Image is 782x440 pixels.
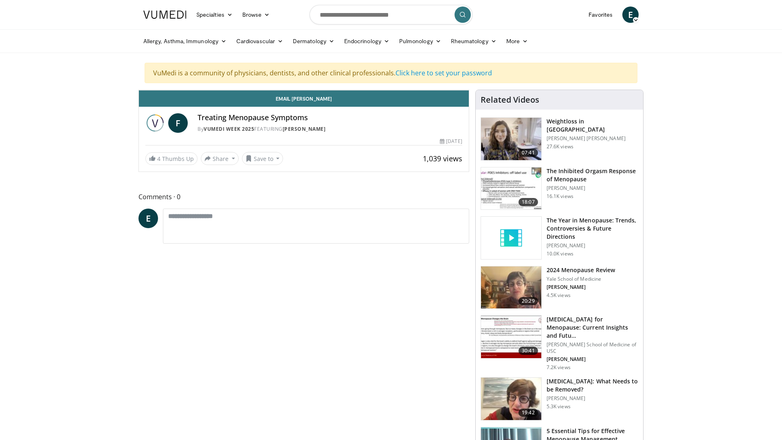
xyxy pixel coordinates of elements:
[481,378,541,420] img: 4d0a4bbe-a17a-46ab-a4ad-f5554927e0d3.150x105_q85_crop-smart_upscale.jpg
[547,167,638,183] h3: The Inhibited Orgasm Response of Menopause
[481,117,638,161] a: 07:41 Weightloss in [GEOGRAPHIC_DATA] [PERSON_NAME] [PERSON_NAME] 27.6K views
[547,251,573,257] p: 10.0K views
[481,315,638,371] a: 30:41 [MEDICAL_DATA] for Menopause: Current Insights and Futu… [PERSON_NAME] School of Medicine o...
[481,217,541,259] img: video_placeholder_short.svg
[201,152,239,165] button: Share
[394,33,446,49] a: Pulmonology
[518,149,538,157] span: 07:41
[310,5,472,24] input: Search topics, interventions
[547,143,573,150] p: 27.6K views
[547,377,638,394] h3: [MEDICAL_DATA]: What Needs to be Removed?
[204,125,254,132] a: Vumedi Week 2025
[547,284,615,290] p: [PERSON_NAME]
[622,7,639,23] a: E
[481,118,541,160] img: 9983fed1-7565-45be-8934-aef1103ce6e2.150x105_q85_crop-smart_upscale.jpg
[481,216,638,260] a: The Year in Menopause: Trends, Controversies & Future Directions [PERSON_NAME] 10.0K views
[481,266,638,309] a: 20:29 2024 Menopause Review Yale School of Medicine [PERSON_NAME] 4.5K views
[518,198,538,206] span: 18:07
[481,316,541,358] img: 47271b8a-94f4-49c8-b914-2a3d3af03a9e.150x105_q85_crop-smart_upscale.jpg
[139,90,469,107] a: Email [PERSON_NAME]
[446,33,501,49] a: Rheumatology
[481,167,638,210] a: 18:07 The Inhibited Orgasm Response of Menopause [PERSON_NAME] 16.1K views
[547,193,573,200] p: 16.1K views
[547,292,571,299] p: 4.5K views
[584,7,617,23] a: Favorites
[547,403,571,410] p: 5.3K views
[198,125,462,133] div: By FEATURING
[547,117,638,134] h3: Weightloss in [GEOGRAPHIC_DATA]
[138,191,469,202] span: Comments 0
[143,11,187,19] img: VuMedi Logo
[481,167,541,210] img: 283c0f17-5e2d-42ba-a87c-168d447cdba4.150x105_q85_crop-smart_upscale.jpg
[138,33,231,49] a: Allergy, Asthma, Immunology
[547,356,638,363] p: [PERSON_NAME]
[547,276,615,282] p: Yale School of Medicine
[145,152,198,165] a: 4 Thumbs Up
[157,155,160,163] span: 4
[242,152,283,165] button: Save to
[518,297,538,305] span: 20:29
[231,33,288,49] a: Cardiovascular
[547,315,638,340] h3: [MEDICAL_DATA] for Menopause: Current Insights and Futu…
[501,33,533,49] a: More
[547,266,615,274] h3: 2024 Menopause Review
[145,113,165,133] img: Vumedi Week 2025
[481,95,539,105] h4: Related Videos
[138,209,158,228] a: E
[547,216,638,241] h3: The Year in Menopause: Trends, Controversies & Future Directions
[547,185,638,191] p: [PERSON_NAME]
[518,409,538,417] span: 19:42
[191,7,237,23] a: Specialties
[423,154,462,163] span: 1,039 views
[481,377,638,420] a: 19:42 [MEDICAL_DATA]: What Needs to be Removed? [PERSON_NAME] 5.3K views
[440,138,462,145] div: [DATE]
[547,341,638,354] p: [PERSON_NAME] School of Medicine of USC
[547,395,638,402] p: [PERSON_NAME]
[198,113,462,122] h4: Treating Menopause Symptoms
[395,68,492,77] a: Click here to set your password
[145,63,637,83] div: VuMedi is a community of physicians, dentists, and other clinical professionals.
[339,33,394,49] a: Endocrinology
[518,347,538,355] span: 30:41
[288,33,339,49] a: Dermatology
[547,364,571,371] p: 7.2K views
[168,113,188,133] a: F
[481,266,541,309] img: 692f135d-47bd-4f7e-b54d-786d036e68d3.150x105_q85_crop-smart_upscale.jpg
[547,135,638,142] p: [PERSON_NAME] [PERSON_NAME]
[237,7,275,23] a: Browse
[283,125,326,132] a: [PERSON_NAME]
[547,242,638,249] p: [PERSON_NAME]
